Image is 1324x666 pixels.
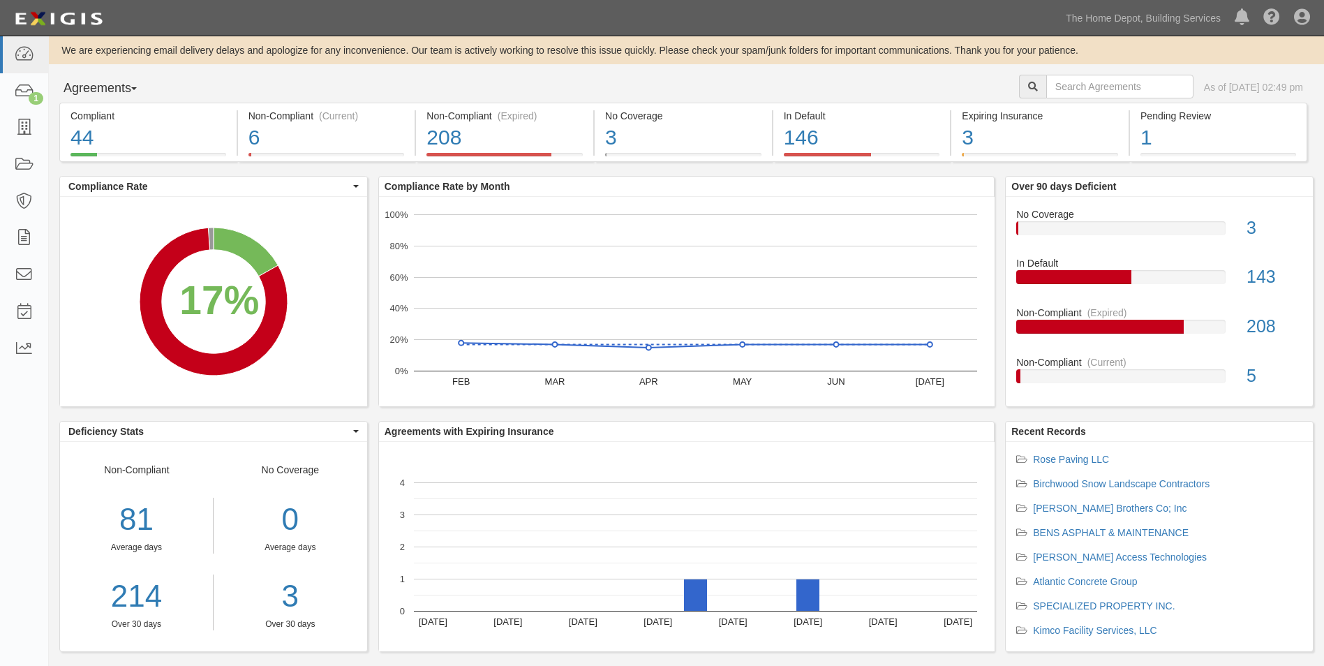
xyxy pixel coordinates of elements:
i: Help Center - Complianz [1263,10,1280,27]
b: Recent Records [1011,426,1086,437]
text: MAR [544,376,565,387]
div: Over 30 days [224,619,357,630]
div: Non-Compliant [1006,355,1313,369]
text: 1 [400,574,405,584]
span: Deficiency Stats [68,424,350,438]
text: [DATE] [794,616,822,627]
text: 20% [389,334,408,345]
a: SPECIALIZED PROPERTY INC. [1033,600,1175,612]
svg: A chart. [379,442,995,651]
text: 60% [389,272,408,282]
a: Compliant44 [59,153,237,164]
div: (Current) [1087,355,1126,369]
div: We are experiencing email delivery delays and apologize for any inconvenience. Our team is active... [49,43,1324,57]
a: In Default146 [773,153,951,164]
div: 6 [248,123,405,153]
text: 0% [394,366,408,376]
text: APR [639,376,658,387]
text: 4 [400,478,405,488]
a: BENS ASPHALT & MAINTENANCE [1033,527,1189,538]
div: 1 [1140,123,1296,153]
div: 44 [70,123,226,153]
text: JUN [827,376,845,387]
b: Over 90 days Deficient [1011,181,1116,192]
div: 81 [60,498,213,542]
b: Compliance Rate by Month [385,181,510,192]
input: Search Agreements [1046,75,1193,98]
div: No Coverage [605,109,761,123]
a: Non-Compliant(Expired)208 [1016,306,1302,355]
div: No Coverage [214,463,367,630]
div: Non-Compliant (Current) [248,109,405,123]
text: [DATE] [644,616,672,627]
text: 40% [389,303,408,313]
div: 208 [426,123,583,153]
div: Compliant [70,109,226,123]
div: Non-Compliant [1006,306,1313,320]
div: In Default [1006,256,1313,270]
a: Non-Compliant(Expired)208 [416,153,593,164]
a: Birchwood Snow Landscape Contractors [1033,478,1210,489]
a: Pending Review1 [1130,153,1307,164]
svg: A chart. [60,197,367,406]
div: (Expired) [498,109,537,123]
svg: A chart. [379,197,995,406]
div: 146 [784,123,940,153]
div: 5 [1236,364,1313,389]
div: 1 [29,92,43,105]
a: [PERSON_NAME] Brothers Co; Inc [1033,503,1187,514]
text: MAY [733,376,752,387]
div: 3 [962,123,1118,153]
div: 0 [224,498,357,542]
a: Kimco Facility Services, LLC [1033,625,1156,636]
text: 80% [389,241,408,251]
a: Atlantic Concrete Group [1033,576,1137,587]
text: [DATE] [419,616,447,627]
a: 214 [60,575,213,619]
a: Non-Compliant(Current)5 [1016,355,1302,394]
text: [DATE] [719,616,747,627]
button: Agreements [59,75,164,103]
button: Compliance Rate [60,177,367,196]
div: In Default [784,109,940,123]
text: [DATE] [493,616,522,627]
a: Expiring Insurance3 [951,153,1129,164]
text: [DATE] [868,616,897,627]
a: The Home Depot, Building Services [1059,4,1228,32]
text: 0 [400,606,405,616]
div: Non-Compliant (Expired) [426,109,583,123]
text: 100% [385,209,408,220]
text: [DATE] [569,616,597,627]
div: Pending Review [1140,109,1296,123]
div: (Current) [319,109,358,123]
a: No Coverage3 [1016,207,1302,257]
span: Compliance Rate [68,179,350,193]
a: No Coverage3 [595,153,772,164]
div: (Expired) [1087,306,1127,320]
div: As of [DATE] 02:49 pm [1204,80,1303,94]
div: Average days [60,542,213,554]
text: [DATE] [944,616,972,627]
a: Rose Paving LLC [1033,454,1109,465]
b: Agreements with Expiring Insurance [385,426,554,437]
div: Over 30 days [60,619,213,630]
text: 2 [400,542,405,552]
a: 3 [224,575,357,619]
div: Average days [224,542,357,554]
img: logo-5460c22ac91f19d4615b14bd174203de0afe785f0fc80cf4dbbc73dc1793850b.png [10,6,107,31]
text: FEB [452,376,470,387]
text: [DATE] [916,376,944,387]
button: Deficiency Stats [60,422,367,441]
div: 208 [1236,314,1313,339]
a: Non-Compliant(Current)6 [238,153,415,164]
a: [PERSON_NAME] Access Technologies [1033,552,1207,563]
text: 3 [400,510,405,520]
div: Non-Compliant [60,463,214,630]
div: 143 [1236,265,1313,290]
div: No Coverage [1006,207,1313,221]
